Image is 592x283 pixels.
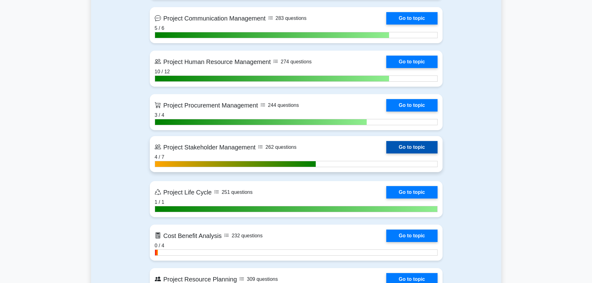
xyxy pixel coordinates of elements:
[386,186,437,199] a: Go to topic
[386,56,437,68] a: Go to topic
[386,99,437,112] a: Go to topic
[386,230,437,242] a: Go to topic
[386,141,437,153] a: Go to topic
[386,12,437,25] a: Go to topic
